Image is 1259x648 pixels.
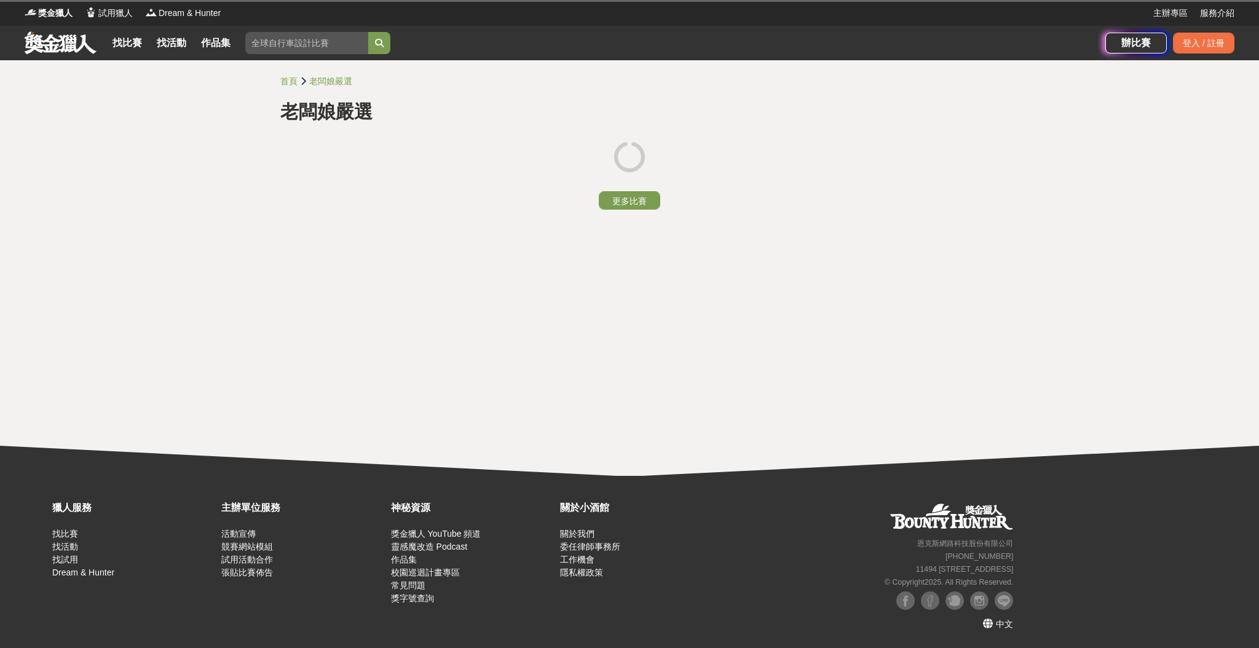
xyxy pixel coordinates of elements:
a: 主辦專區 [1153,7,1188,20]
a: 辦比賽 [1105,33,1167,53]
a: 服務介紹 [1200,7,1234,20]
a: Logo獎金獵人 [25,7,73,20]
a: 找活動 [52,542,78,551]
a: 作品集 [391,555,417,564]
img: Logo [145,6,157,18]
a: 隱私權政策 [560,567,603,577]
img: LINE [995,591,1013,610]
a: Logo試用獵人 [85,7,133,20]
span: 獎金獵人 [38,7,73,20]
img: Plurk [945,591,964,610]
div: 獵人服務 [52,500,215,515]
img: Facebook [921,591,939,610]
a: 活動宣傳 [221,529,256,539]
div: 關於小酒館 [560,500,723,515]
a: 競賽網站模組 [221,542,273,551]
a: LogoDream & Hunter [145,7,221,20]
small: 恩克斯網路科技股份有限公司 [917,539,1013,548]
img: Logo [25,6,37,18]
a: 常見問題 [391,580,425,590]
span: 老闆娘嚴選 [280,101,373,122]
span: Dream & Hunter [159,7,221,20]
a: 試用活動合作 [221,555,273,564]
small: 11494 [STREET_ADDRESS] [916,565,1014,574]
a: 獎金獵人 YouTube 頻道 [391,529,481,539]
input: 全球自行車設計比賽 [245,32,368,54]
a: 校園巡迴計畫專區 [391,567,460,577]
span: 中文 [996,619,1013,629]
div: 登入 / 註冊 [1173,33,1234,53]
img: Instagram [970,591,989,610]
a: 找比賽 [108,34,147,52]
a: 首頁 [280,76,298,86]
a: 張貼比賽佈告 [221,567,273,577]
a: 關於我們 [560,529,594,539]
img: Facebook [896,591,915,610]
div: 主辦單位服務 [221,500,384,515]
a: Dream & Hunter [52,567,114,577]
a: 找比賽 [52,529,78,539]
span: 試用獵人 [98,7,133,20]
a: 更多比賽 [599,191,660,210]
div: 神秘資源 [391,500,554,515]
a: 找活動 [152,34,191,52]
a: 委任律師事務所 [560,542,620,551]
small: [PHONE_NUMBER] [945,552,1013,561]
a: 老闆娘嚴選 [309,76,352,86]
a: 找試用 [52,555,78,564]
a: 獎字號查詢 [391,593,434,603]
a: 靈感魔改造 Podcast [391,542,467,551]
small: © Copyright 2025 . All Rights Reserved. [885,578,1013,587]
a: 作品集 [196,34,235,52]
img: Logo [85,6,97,18]
a: 工作機會 [560,555,594,564]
